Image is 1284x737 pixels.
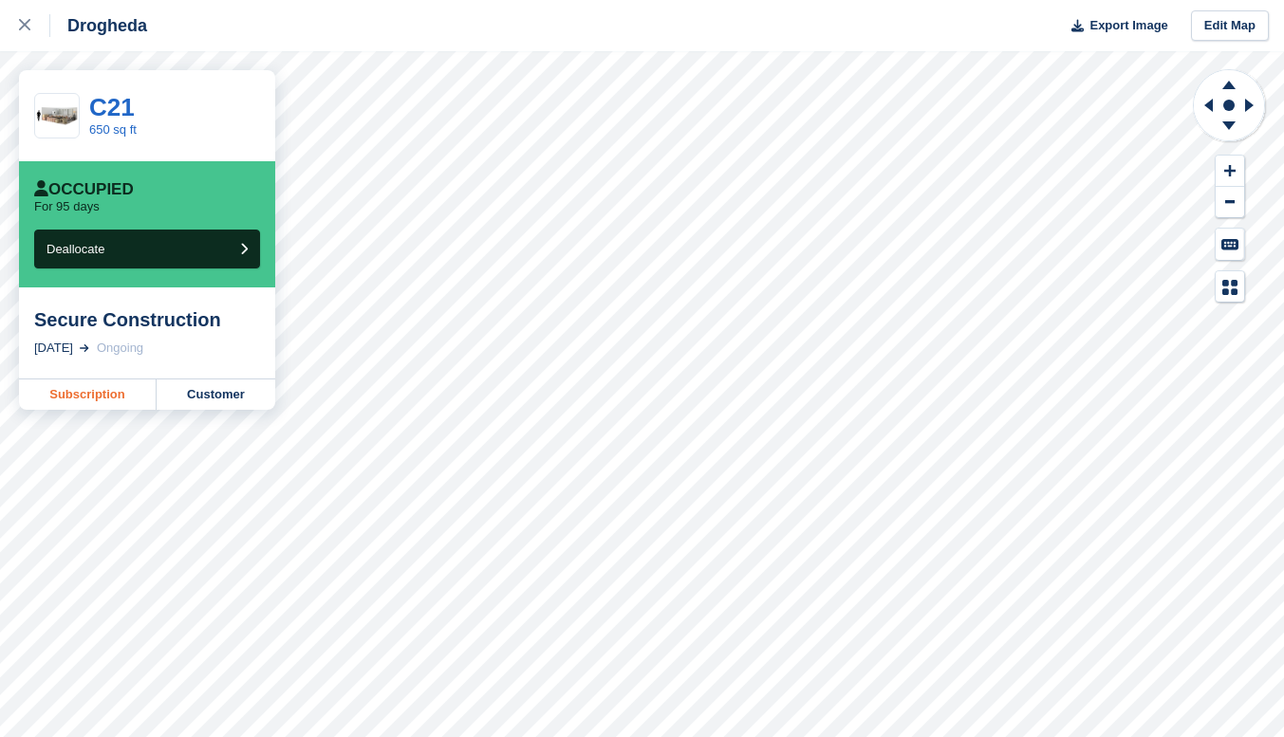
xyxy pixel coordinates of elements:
button: Zoom Out [1216,187,1244,218]
img: 1000-sqft-unit.jpg [35,100,79,133]
span: Deallocate [47,242,104,256]
a: 650 sq ft [89,122,137,137]
a: C21 [89,93,135,121]
div: Occupied [34,180,134,199]
div: [DATE] [34,339,73,358]
div: Ongoing [97,339,143,358]
p: For 95 days [34,199,100,214]
button: Export Image [1060,10,1168,42]
span: Export Image [1089,16,1167,35]
button: Deallocate [34,230,260,268]
a: Subscription [19,379,157,410]
button: Zoom In [1216,156,1244,187]
div: Drogheda [50,14,147,37]
div: Secure Construction [34,308,260,331]
a: Customer [157,379,275,410]
button: Map Legend [1216,271,1244,303]
button: Keyboard Shortcuts [1216,229,1244,260]
img: arrow-right-light-icn-cde0832a797a2874e46488d9cf13f60e5c3a73dbe684e267c42b8395dfbc2abf.svg [80,344,89,352]
a: Edit Map [1191,10,1269,42]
